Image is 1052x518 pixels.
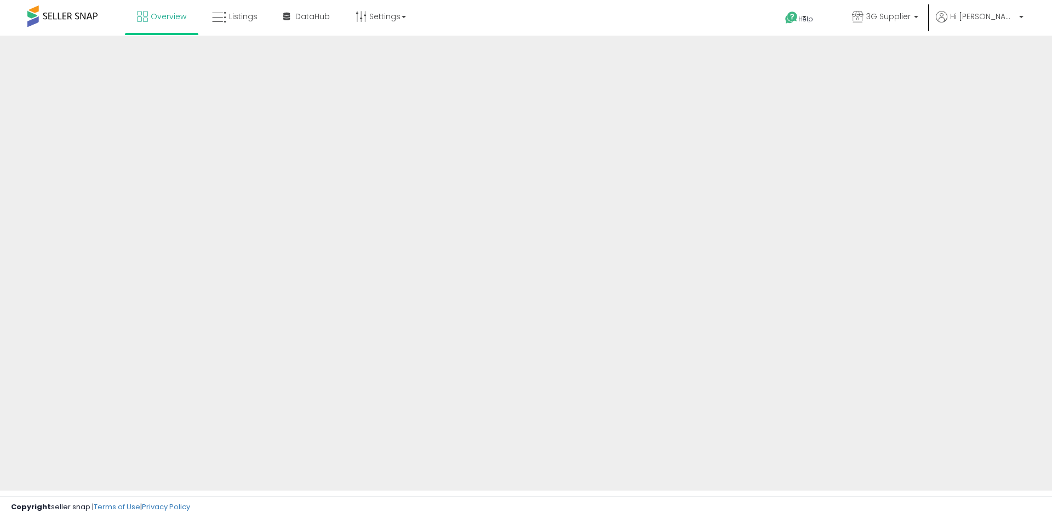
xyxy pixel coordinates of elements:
[950,11,1016,22] span: Hi [PERSON_NAME]
[936,11,1024,36] a: Hi [PERSON_NAME]
[798,14,813,24] span: Help
[295,11,330,22] span: DataHub
[151,11,186,22] span: Overview
[785,11,798,25] i: Get Help
[866,11,911,22] span: 3G Supplier
[229,11,258,22] span: Listings
[776,3,834,36] a: Help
